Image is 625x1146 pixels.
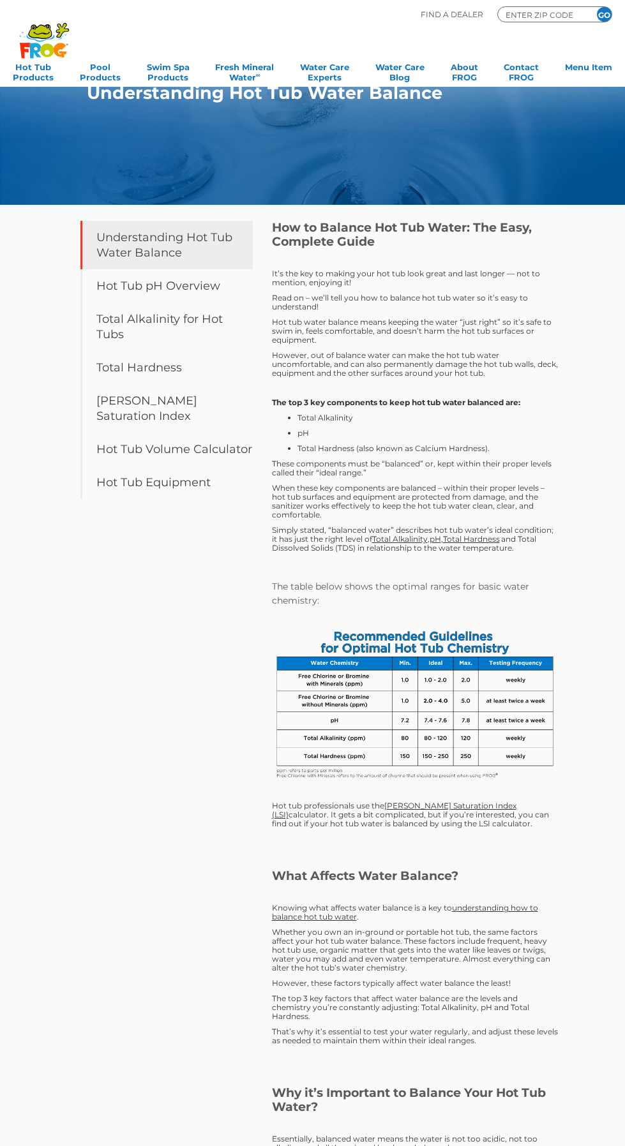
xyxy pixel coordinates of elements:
[272,1027,558,1045] p: That’s why it’s essential to test your water regularly, and adjust these levels as needed to main...
[272,979,558,988] p: However, these factors typically affect water balance the least!
[504,58,539,84] a: ContactFROG
[147,58,190,84] a: Swim SpaProducts
[297,444,558,453] li: Total Hardness (also known as Calcium Hardness).
[272,801,558,828] p: Hot tub professionals use the calculator. It gets a bit complicated, but if you’re interested, yo...
[597,7,612,22] input: GO
[80,221,253,269] a: Understanding Hot Tub Water Balance
[272,294,558,311] p: Read on – we’ll tell you how to balance hot tub water so it’s easy to understand!
[272,525,553,544] span: Simply stated, “balanced water” describes hot tub water’s ideal condition; it has just the right ...
[451,58,478,84] a: AboutFROG
[375,58,425,84] a: Water CareBlog
[272,928,558,972] p: Whether you own an in-ground or portable hot tub, the same factors affect your hot tub water bala...
[297,413,558,422] li: Total Alkalinity
[272,628,558,781] img: Hot Tub Water Chemistry Image
[372,534,428,544] a: Total Alkalinity
[272,994,558,1021] p: The top 3 key factors that affect water balance are the levels and chemistry you’re constantly ad...
[297,429,558,438] li: pH
[80,58,121,84] a: PoolProducts
[272,904,558,921] p: Knowing what affects water balance is a key to .
[80,466,253,499] a: Hot Tub Equipment
[13,6,76,59] img: Frog Products Logo
[80,384,253,433] a: [PERSON_NAME] Saturation Index
[300,58,349,84] a: Water CareExperts
[80,351,253,384] a: Total Hardness
[272,534,536,553] span: and Total Dissolved Solids (TDS) in relationship to the water temperature.
[87,83,509,103] h1: Understanding Hot Tub Water Balance
[272,351,558,378] p: However, out of balance water can make the hot tub water uncomfortable, and can also permanently ...
[215,58,274,84] a: Fresh MineralWater∞
[430,534,441,544] a: pH
[272,459,552,477] span: These components must be “balanced” or, kept within their proper levels called their “ideal range.”
[272,483,545,519] span: When these key components are balanced – within their proper levels – hot tub surfaces and equipm...
[272,269,558,287] p: It’s the key to making your hot tub look great and last longer — not to mention, enjoying it!
[272,903,538,921] a: understanding how to balance hot tub water
[272,869,558,883] h1: What Affects Water Balance?
[272,221,558,249] h1: How to Balance Hot Tub Water: The Easy, Complete Guide
[256,71,260,78] sup: ∞
[443,534,500,544] a: Total Hardness
[272,398,520,407] strong: The top 3 key components to keep hot tub water balanced are:
[428,534,430,544] span: ,
[272,1086,558,1114] h1: Why it’s Important to Balance Your Hot Tub Water?
[80,302,253,351] a: Total Alkalinity for Hot Tubs
[565,58,612,84] a: Menu Item
[272,801,516,819] a: [PERSON_NAME] Saturation Index (LSI)
[421,6,483,22] p: Find A Dealer
[80,433,253,466] a: Hot Tub Volume Calculator
[441,534,443,544] span: ,
[272,318,558,345] p: Hot tub water balance means keeping the water “just right” so it’s safe to swim in, feels comfort...
[80,269,253,302] a: Hot Tub pH Overview
[13,58,54,84] a: Hot TubProducts
[272,579,558,607] h4: The table below shows the optimal ranges for basic water chemistry:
